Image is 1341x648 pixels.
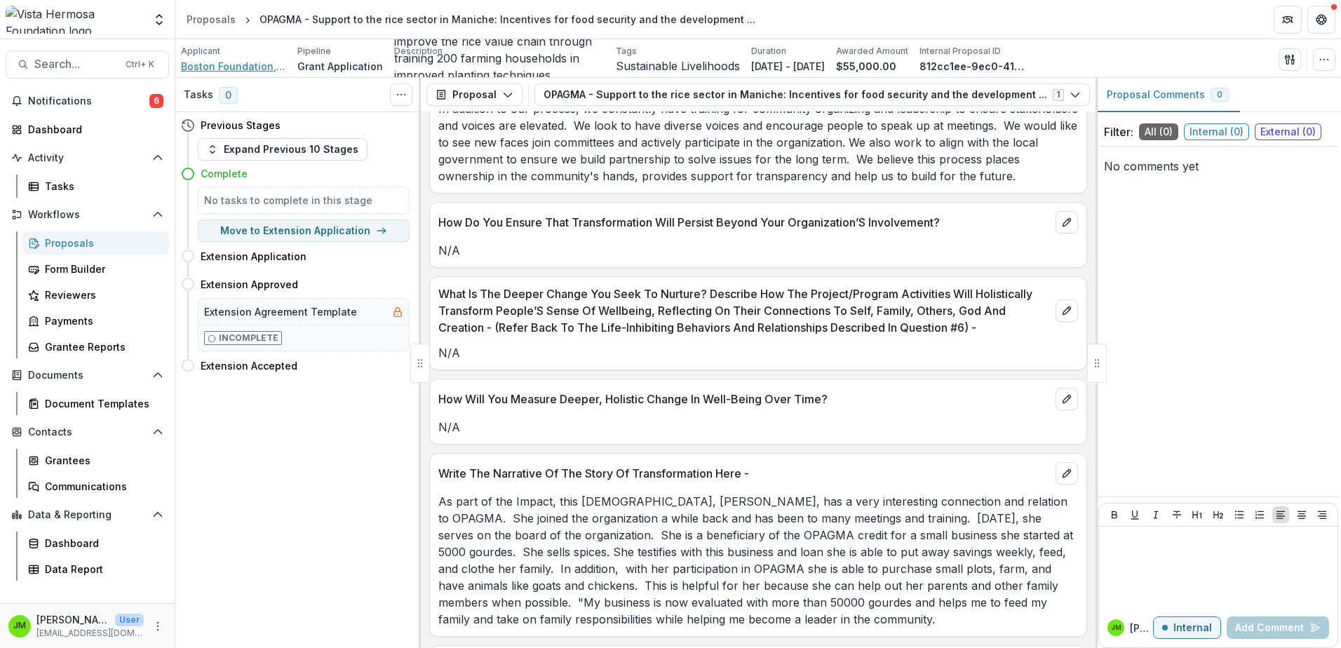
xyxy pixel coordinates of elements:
span: Sustainable Livelihoods [616,60,740,73]
span: Internal ( 0 ) [1184,123,1249,140]
button: Partners [1274,6,1302,34]
div: Grantees [45,453,158,468]
p: Tags [616,45,637,58]
p: Internal [1173,622,1212,634]
button: Open Activity [6,147,169,169]
button: Align Center [1293,506,1310,523]
button: Open entity switcher [149,6,169,34]
h4: Extension Accepted [201,358,297,373]
a: Communications [22,475,169,498]
div: Proposals [45,236,158,250]
div: Payments [45,313,158,328]
p: How Do You Ensure That Transformation Will Persist Beyond Your Organization’S Involvement? [438,214,1050,231]
a: Dashboard [22,532,169,555]
div: Reviewers [45,288,158,302]
p: User [115,614,144,626]
button: Underline [1126,506,1143,523]
a: Form Builder [22,257,169,281]
h4: Extension Approved [201,277,298,292]
div: Jerry Martinez [13,621,26,630]
h4: Previous Stages [201,118,281,133]
span: Contacts [28,426,147,438]
button: edit [1056,388,1078,410]
h5: No tasks to complete in this stage [204,193,403,208]
button: Add Comment [1227,616,1329,639]
p: [DATE] - [DATE] [751,59,825,74]
p: Pipeline [297,45,331,58]
button: edit [1056,299,1078,322]
p: [EMAIL_ADDRESS][DOMAIN_NAME] [36,627,144,640]
span: 0 [219,87,238,104]
span: Notifications [28,95,149,107]
button: Search... [6,50,169,79]
button: Toggle View Cancelled Tasks [390,83,412,106]
button: Get Help [1307,6,1335,34]
button: Heading 1 [1189,506,1206,523]
div: Ctrl + K [123,57,157,72]
button: Proposal [426,83,523,106]
button: Expand Previous 10 Stages [198,138,368,161]
span: Activity [28,152,147,164]
div: Dashboard [45,536,158,551]
a: Proposals [181,9,241,29]
p: Internal Proposal ID [919,45,1001,58]
span: Data & Reporting [28,509,147,521]
p: How Will You Measure Deeper, Holistic Change In Well-Being Over Time? [438,391,1050,407]
p: 812cc1ee-9ec0-4183-9a20-5dbacf41a242 [919,59,1025,74]
button: Notifications6 [6,90,169,112]
p: No comments yet [1104,158,1333,175]
div: OPAGMA - Support to the rice sector in Maniche: Incentives for food security and the development ... [260,12,755,27]
p: Duration [751,45,786,58]
img: Vista Hermosa Foundation logo [6,6,144,34]
nav: breadcrumb [181,9,761,29]
div: Grantee Reports [45,339,158,354]
button: Bullet List [1231,506,1248,523]
p: What Is The Deeper Change You Seek To Nurture? Describe How The Project/Program Activities Will H... [438,285,1050,336]
div: Communications [45,479,158,494]
p: N/A [438,344,1078,361]
span: Documents [28,370,147,382]
h4: Complete [201,166,248,181]
button: Proposal Comments [1096,78,1240,112]
button: Internal [1153,616,1221,639]
button: OPAGMA - Support to the rice sector in Maniche: Incentives for food security and the development ... [534,83,1090,106]
a: Dashboard [6,118,169,141]
button: Heading 2 [1210,506,1227,523]
p: [PERSON_NAME] [1130,621,1153,635]
button: Ordered List [1251,506,1268,523]
p: Grant Application [297,59,383,74]
p: $55,000.00 [836,59,896,74]
button: More [149,618,166,635]
p: Awarded Amount [836,45,908,58]
a: Grantee Reports [22,335,169,358]
p: N/A [438,419,1078,436]
button: Open Documents [6,364,169,386]
button: Open Workflows [6,203,169,226]
button: Align Left [1272,506,1289,523]
div: Dashboard [28,122,158,137]
p: Write The Narrative Of The Story Of Transformation Here - [438,465,1050,482]
p: Filter: [1104,123,1133,140]
button: Align Right [1314,506,1330,523]
button: Open Data & Reporting [6,504,169,526]
span: 6 [149,94,163,108]
p: As part of the Impact, this [DEMOGRAPHIC_DATA], [PERSON_NAME], has a very interesting connection ... [438,493,1078,628]
a: Tasks [22,175,169,198]
h5: Extension Agreement Template [204,304,357,319]
a: Document Templates [22,392,169,415]
button: edit [1056,462,1078,485]
button: Italicize [1147,506,1164,523]
h3: Tasks [184,89,213,101]
h4: Extension Application [201,249,306,264]
a: Data Report [22,558,169,581]
span: Search... [34,58,117,71]
p: Applicant [181,45,220,58]
a: Boston Foundation, Inc. [181,59,286,74]
a: Proposals [22,231,169,255]
p: N/A [438,242,1078,259]
div: Form Builder [45,262,158,276]
a: Payments [22,309,169,332]
button: Move to Extension Application [198,220,410,242]
div: Tasks [45,179,158,194]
